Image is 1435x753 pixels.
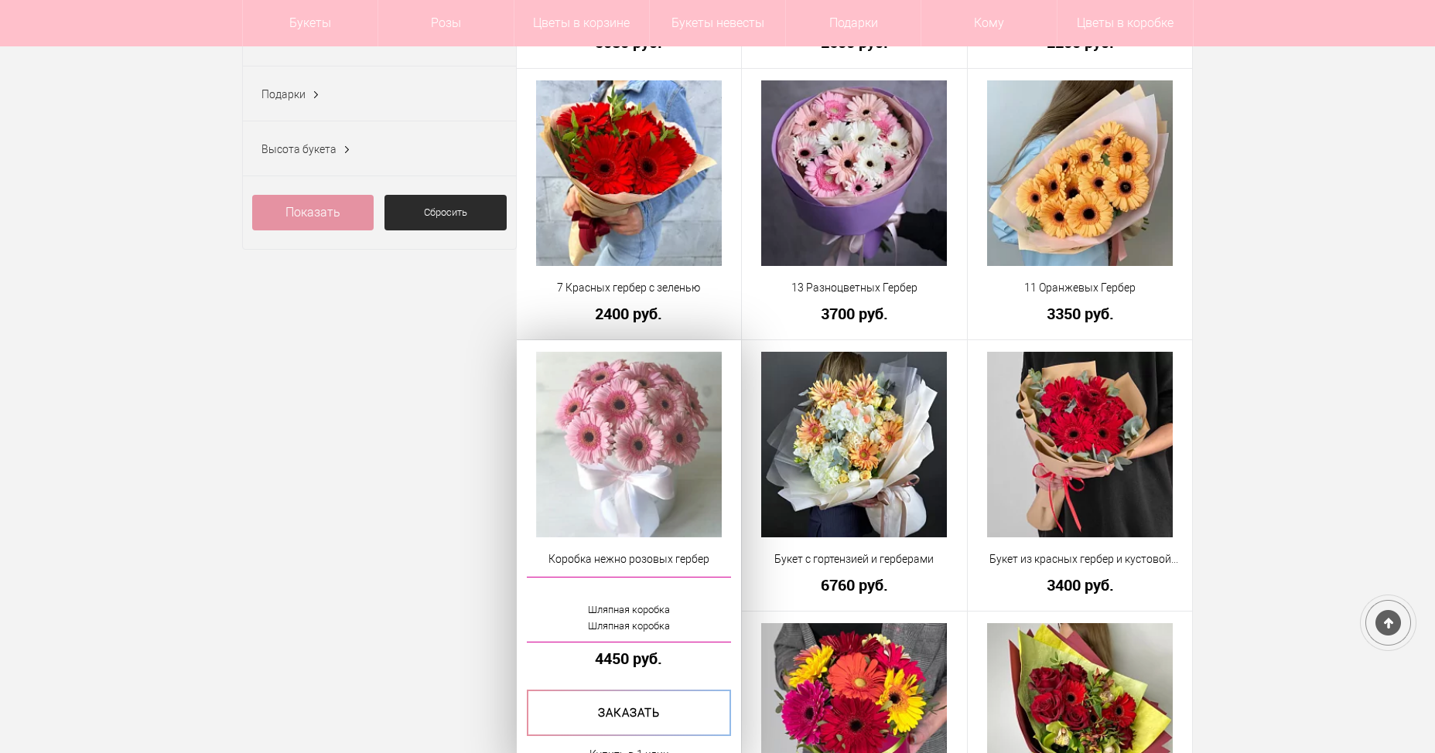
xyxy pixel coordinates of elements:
[384,195,507,230] a: Сбросить
[761,352,947,537] img: Букет с гортензией и герберами
[752,305,957,322] a: 3700 руб.
[527,305,732,322] a: 2400 руб.
[761,80,947,266] img: 13 Разноцветных Гербер
[536,80,722,266] img: 7 Красных гербер с зеленью
[252,195,374,230] a: Показать
[978,551,1183,567] a: Букет из красных гербер и кустовой розы
[261,88,306,101] span: Подарки
[978,34,1183,50] a: 2200 руб.
[527,280,732,296] a: 7 Красных гербер с зеленью
[978,280,1183,296] a: 11 Оранжевых Гербер
[752,280,957,296] a: 13 Разноцветных Гербер
[527,577,732,642] a: Шляпная коробкаШляпная коробка
[752,34,957,50] a: 2600 руб.
[752,551,957,567] a: Букет с гортензией и герберами
[527,650,732,666] a: 4450 руб.
[987,352,1173,537] img: Букет из красных гербер и кустовой розы
[527,551,732,567] a: Коробка нежно розовых гербер
[261,143,337,155] span: Высота букета
[987,80,1173,266] img: 11 Оранжевых Гербер
[978,577,1183,593] a: 3400 руб.
[978,305,1183,322] a: 3350 руб.
[752,577,957,593] a: 6760 руб.
[527,34,732,50] a: 5080 руб.
[536,352,722,537] img: Коробка нежно розовых гербер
